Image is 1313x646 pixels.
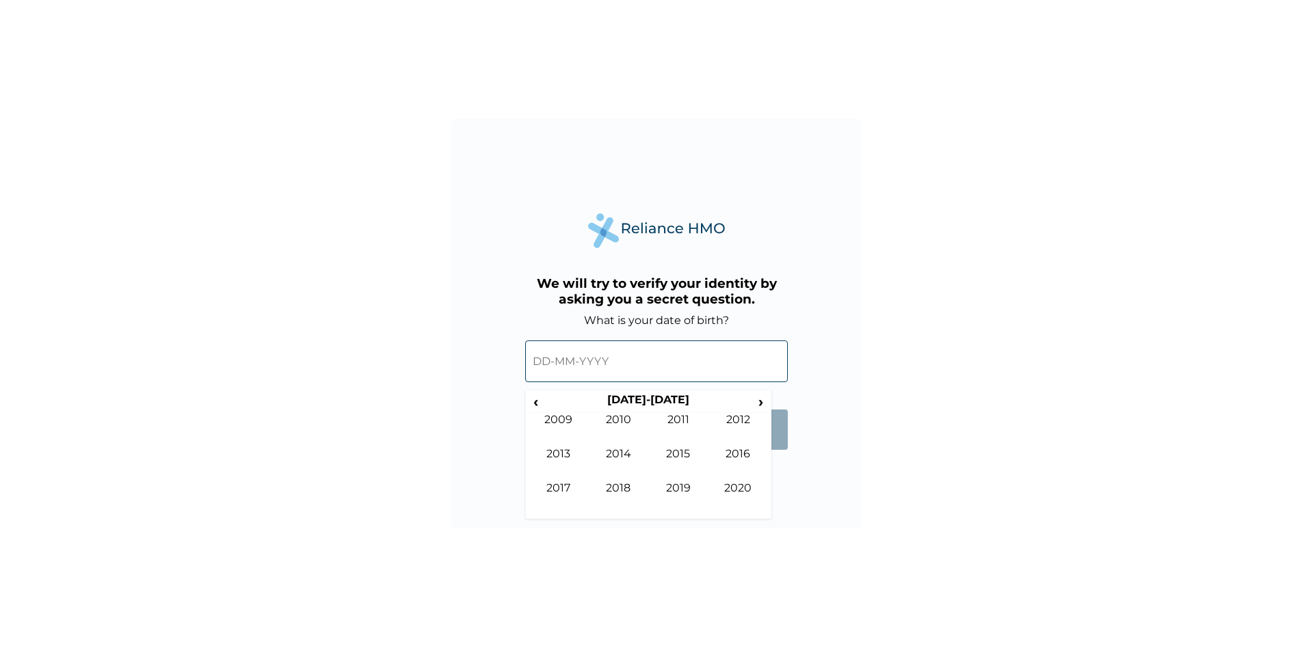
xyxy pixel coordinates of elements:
[543,393,753,412] th: [DATE]-[DATE]
[525,340,788,382] input: DD-MM-YYYY
[529,481,589,515] td: 2017
[754,393,769,410] span: ›
[589,447,649,481] td: 2014
[648,413,708,447] td: 2011
[708,481,769,515] td: 2020
[525,275,788,307] h3: We will try to verify your identity by asking you a secret question.
[708,447,769,481] td: 2016
[529,393,543,410] span: ‹
[589,413,649,447] td: 2010
[529,413,589,447] td: 2009
[708,413,769,447] td: 2012
[529,447,589,481] td: 2013
[584,314,729,327] label: What is your date of birth?
[648,481,708,515] td: 2019
[588,213,725,248] img: Reliance Health's Logo
[589,481,649,515] td: 2018
[648,447,708,481] td: 2015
